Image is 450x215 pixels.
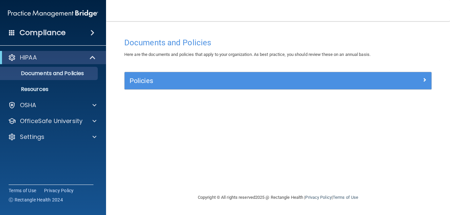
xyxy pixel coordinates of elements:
img: PMB logo [8,7,98,20]
a: Terms of Use [9,187,36,194]
p: Settings [20,133,44,141]
span: Ⓒ Rectangle Health 2024 [9,196,63,203]
p: OSHA [20,101,36,109]
p: Resources [4,86,95,93]
h5: Policies [130,77,350,84]
a: Privacy Policy [44,187,74,194]
h4: Documents and Policies [124,38,432,47]
p: Documents and Policies [4,70,95,77]
a: Settings [8,133,96,141]
a: OSHA [8,101,96,109]
a: OfficeSafe University [8,117,96,125]
a: Terms of Use [333,195,358,200]
h4: Compliance [20,28,66,37]
p: HIPAA [20,54,37,62]
p: OfficeSafe University [20,117,83,125]
a: HIPAA [8,54,96,62]
span: Here are the documents and policies that apply to your organization. As best practice, you should... [124,52,370,57]
a: Policies [130,75,426,86]
div: Copyright © All rights reserved 2025 @ Rectangle Health | | [157,187,399,208]
a: Privacy Policy [305,195,331,200]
